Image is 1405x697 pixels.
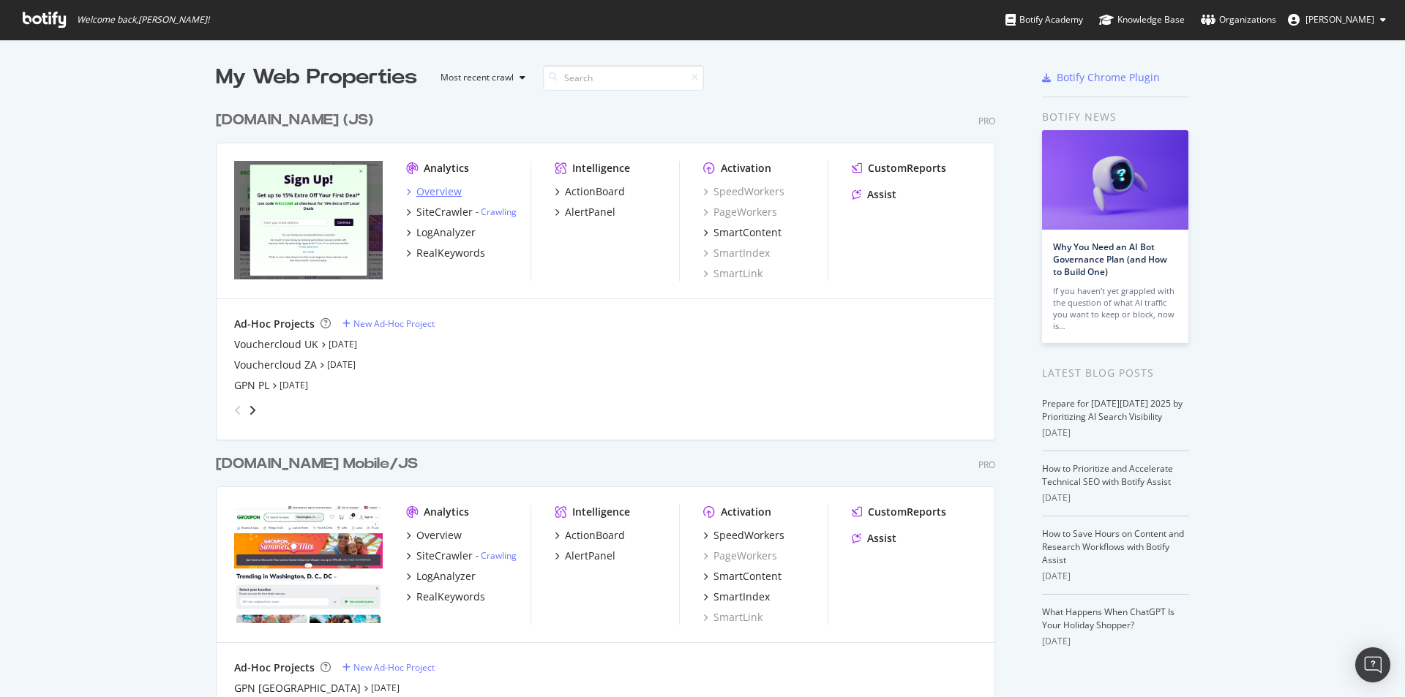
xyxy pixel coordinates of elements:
[416,549,473,563] div: SiteCrawler
[234,660,315,675] div: Ad-Hoc Projects
[852,187,896,202] a: Assist
[216,453,424,475] a: [DOMAIN_NAME] Mobile/JS
[703,569,782,584] a: SmartContent
[1042,635,1189,648] div: [DATE]
[327,358,356,371] a: [DATE]
[555,549,615,563] a: AlertPanel
[228,399,247,422] div: angle-left
[1042,365,1189,381] div: Latest Blog Posts
[565,205,615,219] div: AlertPanel
[1355,647,1390,682] div: Open Intercom Messenger
[216,110,379,131] a: [DOMAIN_NAME] (JS)
[1042,426,1189,440] div: [DATE]
[77,14,209,26] span: Welcome back, [PERSON_NAME] !
[342,661,435,674] a: New Ad-Hoc Project
[1042,397,1183,423] a: Prepare for [DATE][DATE] 2025 by Prioritizing AI Search Visibility
[406,528,462,543] a: Overview
[476,206,517,218] div: -
[1042,491,1189,505] div: [DATE]
[216,110,373,131] div: [DOMAIN_NAME] (JS)
[543,65,704,91] input: Search
[703,610,763,625] a: SmartLink
[1276,8,1398,31] button: [PERSON_NAME]
[1053,241,1167,278] a: Why You Need an AI Bot Governance Plan (and How to Build One)
[481,206,517,218] a: Crawling
[329,338,357,350] a: [DATE]
[416,246,485,260] div: RealKeywords
[406,589,485,604] a: RealKeywords
[234,161,383,279] img: groupon.co.uk
[416,225,476,240] div: LogAnalyzer
[234,337,318,352] a: Vouchercloud UK
[1042,109,1189,125] div: Botify news
[555,184,625,199] a: ActionBoard
[416,569,476,584] div: LogAnalyzer
[555,528,625,543] a: ActionBoard
[852,505,946,519] a: CustomReports
[406,246,485,260] a: RealKeywords
[867,187,896,202] div: Assist
[1042,70,1160,85] a: Botify Chrome Plugin
[703,589,770,604] a: SmartIndex
[721,505,771,519] div: Activation
[721,161,771,176] div: Activation
[555,205,615,219] a: AlertPanel
[424,505,469,519] div: Analytics
[1053,285,1177,332] div: If you haven’t yet grappled with the question of what AI traffic you want to keep or block, now is…
[476,549,517,562] div: -
[481,549,517,562] a: Crawling
[868,505,946,519] div: CustomReports
[234,681,361,696] div: GPN [GEOGRAPHIC_DATA]
[416,589,485,604] div: RealKeywords
[406,205,517,219] a: SiteCrawler- Crawling
[416,184,462,199] div: Overview
[978,115,995,127] div: Pro
[1201,12,1276,27] div: Organizations
[406,184,462,199] a: Overview
[867,531,896,546] div: Assist
[1042,606,1174,631] a: What Happens When ChatGPT Is Your Holiday Shopper?
[1305,13,1374,26] span: Luca Malagigi
[1042,462,1173,488] a: How to Prioritize and Accelerate Technical SEO with Botify Assist
[852,161,946,176] a: CustomReports
[713,528,784,543] div: SpeedWorkers
[216,63,417,92] div: My Web Properties
[713,589,770,604] div: SmartIndex
[1042,570,1189,583] div: [DATE]
[978,459,995,471] div: Pro
[703,205,777,219] a: PageWorkers
[1099,12,1185,27] div: Knowledge Base
[868,161,946,176] div: CustomReports
[713,225,782,240] div: SmartContent
[441,73,514,82] div: Most recent crawl
[342,317,435,330] a: New Ad-Hoc Project
[247,403,258,418] div: angle-right
[353,317,435,330] div: New Ad-Hoc Project
[703,184,784,199] a: SpeedWorkers
[703,549,777,563] a: PageWorkers
[234,378,269,393] a: GPN PL
[713,569,782,584] div: SmartContent
[234,358,317,372] div: Vouchercloud ZA
[565,528,625,543] div: ActionBoard
[406,569,476,584] a: LogAnalyzer
[565,549,615,563] div: AlertPanel
[406,225,476,240] a: LogAnalyzer
[234,505,383,623] img: groupon.com
[572,505,630,519] div: Intelligence
[429,66,531,89] button: Most recent crawl
[424,161,469,176] div: Analytics
[703,266,763,281] a: SmartLink
[406,549,517,563] a: SiteCrawler- Crawling
[371,682,400,694] a: [DATE]
[703,225,782,240] a: SmartContent
[703,246,770,260] a: SmartIndex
